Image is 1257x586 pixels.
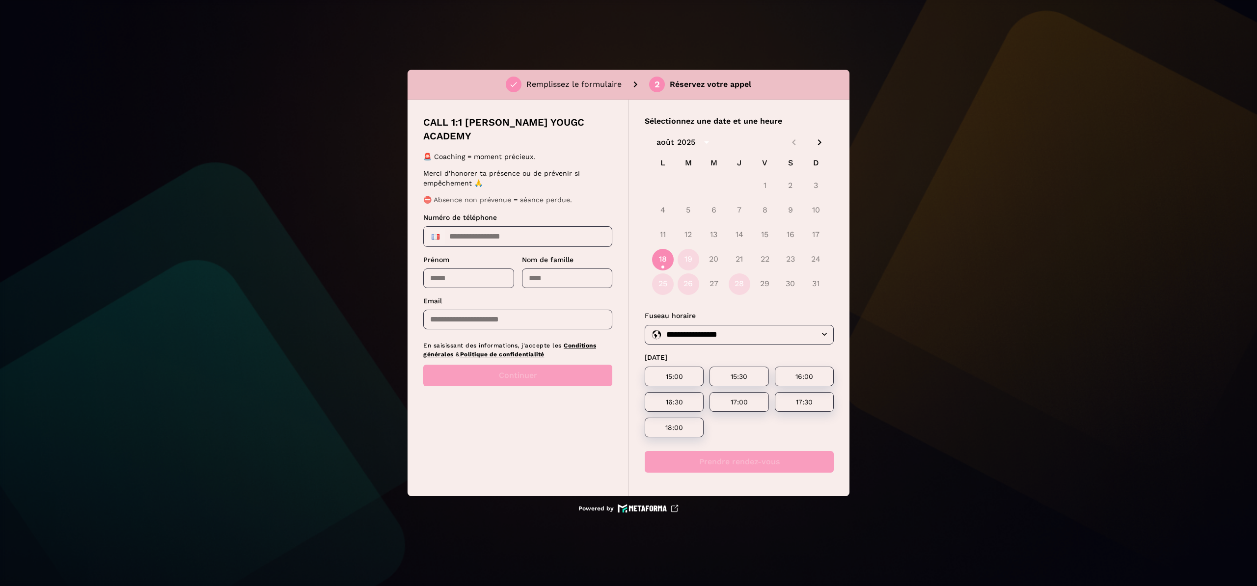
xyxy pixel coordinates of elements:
p: Réservez votre appel [670,79,751,90]
span: Prénom [423,256,449,264]
p: 17:00 [721,398,757,406]
button: calendar view is open, switch to year view [698,134,715,151]
p: Sélectionnez une date et une heure [645,115,834,127]
button: 25 août 2025 [652,273,674,295]
p: Powered by [578,505,614,512]
p: Remplissez le formulaire [526,79,622,90]
div: août [656,136,674,148]
span: Numéro de téléphone [423,213,497,221]
span: & [456,351,460,358]
p: Fuseau horaire [645,311,834,321]
div: France: + 33 [426,229,445,244]
span: D [807,154,825,173]
p: 16:00 [787,373,822,380]
span: S [782,154,799,173]
span: Email [423,297,442,305]
p: 16:30 [656,398,692,406]
a: Politique de confidentialité [460,351,545,358]
button: 28 août 2025 [729,273,750,295]
span: Nom de famille [522,256,574,264]
span: V [756,154,774,173]
button: Open [819,328,830,340]
p: Merci d’honorer ta présence ou de prévenir si empêchement 🙏 [423,168,609,188]
button: 19 août 2025 [678,249,699,270]
p: En saisissant des informations, j'accepte les [423,341,612,359]
button: Next month [811,134,828,151]
div: 2 [655,80,660,89]
span: M [705,154,723,173]
p: CALL 1:1 [PERSON_NAME] YOUGC ACADEMY [423,115,612,143]
p: [DATE] [645,352,834,363]
a: Powered by [578,504,679,513]
p: 18:00 [656,424,692,431]
span: M [680,154,697,173]
span: J [731,154,748,173]
button: 18 août 2025 [652,249,674,270]
a: Conditions générales [423,342,596,358]
p: 17:30 [787,398,822,406]
span: L [654,154,672,173]
button: 26 août 2025 [678,273,699,295]
p: 15:30 [721,373,757,380]
p: ⛔ Absence non prévenue = séance perdue. [423,195,609,205]
div: 2025 [677,136,695,148]
p: 🚨 Coaching = moment précieux. [423,152,609,161]
p: 15:00 [656,373,692,380]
